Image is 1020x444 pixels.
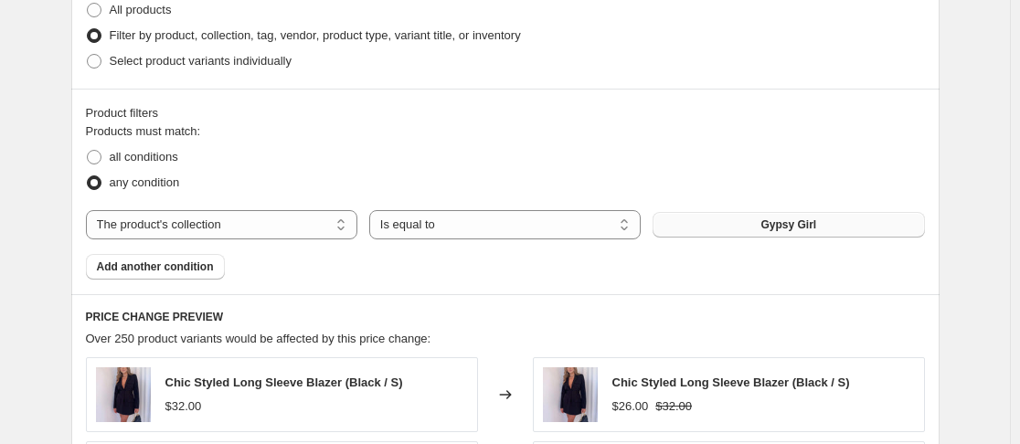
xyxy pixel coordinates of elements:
span: Add another condition [97,259,214,274]
span: Over 250 product variants would be affected by this price change: [86,332,431,345]
div: Product filters [86,104,925,122]
img: gypsy-girl-chic-styled-long-sleeve-blazer-153802_80x.jpg [96,367,151,422]
span: Filter by product, collection, tag, vendor, product type, variant title, or inventory [110,28,521,42]
span: All products [110,3,172,16]
span: Chic Styled Long Sleeve Blazer (Black / S) [165,375,403,389]
button: Gypsy Girl [653,212,924,238]
span: Gypsy Girl [760,217,816,232]
span: all conditions [110,150,178,164]
span: Products must match: [86,124,201,138]
h6: PRICE CHANGE PREVIEW [86,310,925,324]
img: gypsy-girl-chic-styled-long-sleeve-blazer-153802_80x.jpg [543,367,598,422]
div: $26.00 [612,397,649,416]
span: Chic Styled Long Sleeve Blazer (Black / S) [612,375,850,389]
div: $32.00 [165,397,202,416]
button: Add another condition [86,254,225,280]
span: any condition [110,175,180,189]
span: Select product variants individually [110,54,292,68]
strike: $32.00 [655,397,692,416]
